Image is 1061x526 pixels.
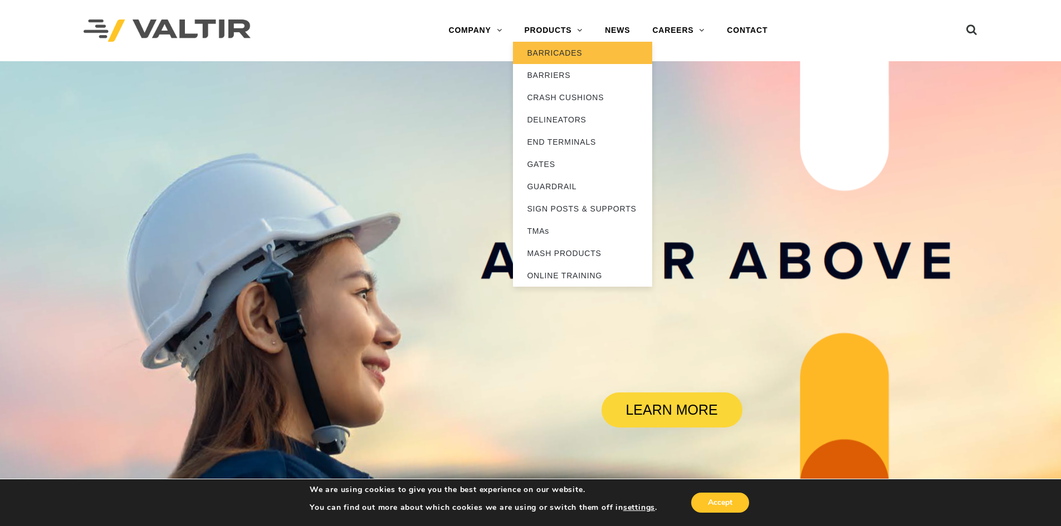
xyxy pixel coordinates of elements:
[513,64,652,86] a: BARRIERS
[513,242,652,264] a: MASH PRODUCTS
[513,109,652,131] a: DELINEATORS
[437,19,513,42] a: COMPANY
[513,42,652,64] a: BARRICADES
[513,220,652,242] a: TMAs
[513,131,652,153] a: END TERMINALS
[310,485,657,495] p: We are using cookies to give you the best experience on our website.
[513,19,594,42] a: PRODUCTS
[513,264,652,287] a: ONLINE TRAINING
[691,493,749,513] button: Accept
[602,392,742,427] a: LEARN MORE
[594,19,641,42] a: NEWS
[84,19,251,42] img: Valtir
[513,86,652,109] a: CRASH CUSHIONS
[716,19,779,42] a: CONTACT
[310,503,657,513] p: You can find out more about which cookies we are using or switch them off in .
[623,503,655,513] button: settings
[641,19,716,42] a: CAREERS
[513,175,652,198] a: GUARDRAIL
[513,198,652,220] a: SIGN POSTS & SUPPORTS
[513,153,652,175] a: GATES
